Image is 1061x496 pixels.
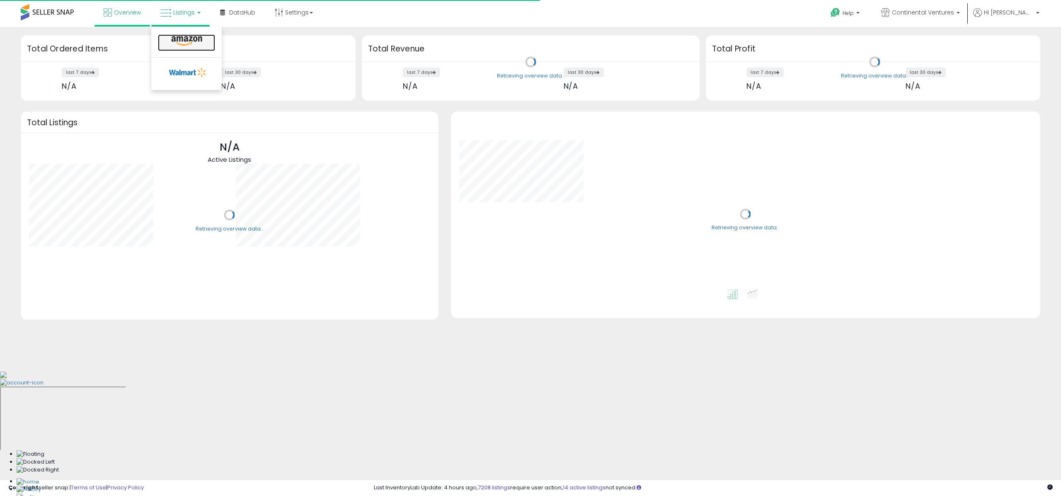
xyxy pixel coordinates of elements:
[841,72,908,80] div: Retrieving overview data..
[824,1,868,27] a: Help
[114,8,141,17] span: Overview
[17,478,39,486] img: Home
[712,224,779,232] div: Retrieving overview data..
[497,72,564,80] div: Retrieving overview data..
[984,8,1034,17] span: Hi [PERSON_NAME]
[196,225,263,233] div: Retrieving overview data..
[892,8,954,17] span: Continental Ventures
[843,10,854,17] span: Help
[173,8,195,17] span: Listings
[17,450,44,458] img: Floating
[973,8,1039,27] a: Hi [PERSON_NAME]
[830,7,841,18] i: Get Help
[17,486,41,494] img: History
[229,8,255,17] span: DataHub
[17,466,59,474] img: Docked Right
[17,458,55,466] img: Docked Left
